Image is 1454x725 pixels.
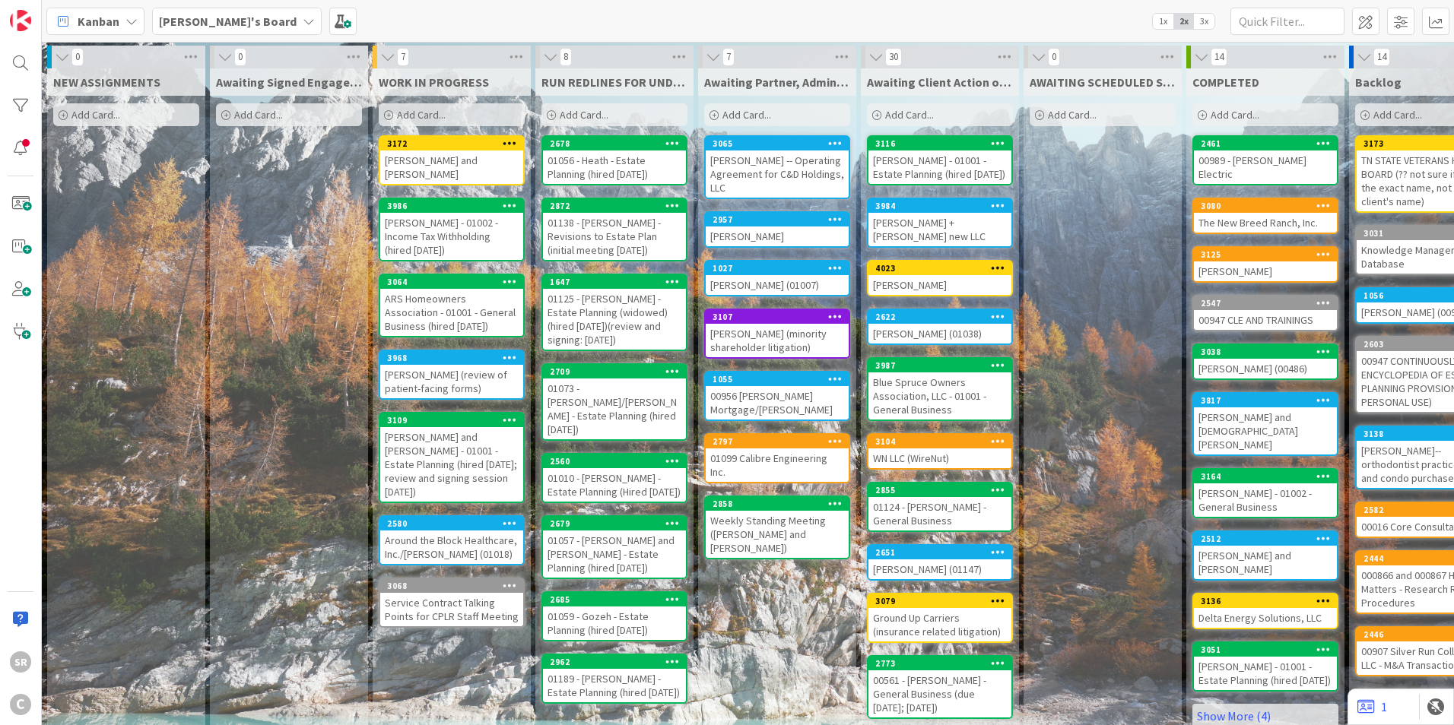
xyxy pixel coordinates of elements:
div: 3817[PERSON_NAME] and [DEMOGRAPHIC_DATA][PERSON_NAME] [1194,394,1337,454]
div: 2709 [543,365,686,378]
span: Backlog [1355,74,1402,90]
div: 2962 [543,655,686,669]
div: [PERSON_NAME] (review of patient-facing forms) [380,365,523,398]
div: 3064ARS Homeowners Association - 01001 - General Business (hired [DATE]) [380,275,523,336]
input: Quick Filter... [1230,8,1344,35]
div: [PERSON_NAME] - 01001 - Estate Planning (hired [DATE]) [1194,657,1337,690]
div: 3984 [875,201,1011,211]
div: 3125 [1194,248,1337,261]
a: 3817[PERSON_NAME] and [DEMOGRAPHIC_DATA][PERSON_NAME] [1192,392,1338,456]
span: 2x [1173,14,1194,29]
div: [PERSON_NAME] - 01001 - Estate Planning (hired [DATE]) [868,150,1011,184]
div: [PERSON_NAME] (01147) [868,559,1011,579]
div: 3109[PERSON_NAME] and [PERSON_NAME] - 01001 - Estate Planning (hired [DATE]; review and signing s... [380,413,523,502]
span: 8 [560,48,572,66]
a: 3984[PERSON_NAME] + [PERSON_NAME] new LLC [867,198,1013,248]
a: 3136Delta Energy Solutions, LLC [1192,593,1338,629]
div: 267801056 - Heath - Estate Planning (hired [DATE]) [543,137,686,184]
a: 246100989 - [PERSON_NAME] Electric [1192,135,1338,185]
div: 3079 [875,596,1011,606]
a: 254700947 CLE AND TRAININGS [1192,295,1338,331]
div: 01138 - [PERSON_NAME] - Revisions to Estate Plan (initial meeting [DATE]) [543,213,686,260]
div: 2797 [713,436,849,447]
a: 3079Ground Up Carriers (insurance related litigation) [867,593,1013,643]
div: 3986[PERSON_NAME] - 01002 - Income Tax Withholding (hired [DATE]) [380,199,523,260]
div: Delta Energy Solutions, LLC [1194,608,1337,628]
div: 01073 - [PERSON_NAME]/[PERSON_NAME] - Estate Planning (hired [DATE]) [543,378,686,439]
div: 2685 [550,594,686,605]
div: 3125 [1201,249,1337,260]
div: 287201138 - [PERSON_NAME] - Revisions to Estate Plan (initial meeting [DATE]) [543,199,686,260]
div: 3968 [387,353,523,363]
div: 268501059 - Gozeh - Estate Planning (hired [DATE]) [543,593,686,640]
span: Add Card... [885,108,934,122]
span: Add Card... [1373,108,1422,122]
a: 268501059 - Gozeh - Estate Planning (hired [DATE]) [541,591,687,641]
div: 3104 [868,435,1011,448]
div: 3109 [387,415,523,426]
div: 3065 [706,137,849,150]
a: 3172[PERSON_NAME] and [PERSON_NAME] [379,135,525,185]
div: 2858 [713,499,849,509]
div: 2622 [868,310,1011,324]
div: 2547 [1194,296,1337,310]
div: 2872 [543,199,686,213]
div: 2512 [1201,533,1337,544]
span: Awaiting Signed Engagement Letter [216,74,362,90]
span: 7 [397,48,409,66]
div: 00956 [PERSON_NAME] Mortgage/[PERSON_NAME] [706,386,849,419]
a: 3968[PERSON_NAME] (review of patient-facing forms) [379,350,525,400]
b: [PERSON_NAME]'s Board [159,14,297,29]
div: 3968[PERSON_NAME] (review of patient-facing forms) [380,351,523,398]
div: 2962 [550,657,686,667]
div: [PERSON_NAME] [706,226,849,246]
div: 2512 [1194,532,1337,546]
div: 2651 [875,547,1011,558]
div: 3068 [387,581,523,591]
span: Add Card... [1211,108,1259,122]
a: 277300561 - [PERSON_NAME] - General Business (due [DATE]; [DATE]) [867,655,1013,719]
a: 287201138 - [PERSON_NAME] - Revisions to Estate Plan (initial meeting [DATE]) [541,198,687,261]
div: 3116[PERSON_NAME] - 01001 - Estate Planning (hired [DATE]) [868,137,1011,184]
div: 254700947 CLE AND TRAININGS [1194,296,1337,330]
a: 3080The New Breed Ranch, Inc. [1192,198,1338,234]
div: 3116 [868,137,1011,150]
div: 01010 - [PERSON_NAME] - Estate Planning (Hired [DATE]) [543,468,686,502]
div: 4023 [868,261,1011,275]
div: Ground Up Carriers (insurance related litigation) [868,608,1011,641]
div: 3817 [1194,394,1337,407]
div: 2678 [543,137,686,150]
div: [PERSON_NAME] (01038) [868,324,1011,344]
div: 2773 [875,658,1011,669]
div: 1647 [543,275,686,289]
div: 3164 [1194,470,1337,483]
div: 2580Around the Block Healthcare, Inc./[PERSON_NAME] (01018) [380,517,523,564]
a: 3109[PERSON_NAME] and [PERSON_NAME] - 01001 - Estate Planning (hired [DATE]; review and signing s... [379,412,525,503]
div: 105500956 [PERSON_NAME] Mortgage/[PERSON_NAME] [706,372,849,419]
a: 256001010 - [PERSON_NAME] - Estate Planning (Hired [DATE]) [541,453,687,503]
a: 105500956 [PERSON_NAME] Mortgage/[PERSON_NAME] [704,371,850,421]
span: Add Card... [722,108,771,122]
img: Visit kanbanzone.com [10,10,31,31]
div: 3136 [1194,594,1337,608]
div: 164701125 - [PERSON_NAME] - Estate Planning (widowed) (hired [DATE])(review and signing: [DATE]) [543,275,686,350]
div: [PERSON_NAME] (00486) [1194,359,1337,378]
div: 2957 [706,213,849,226]
div: 3065[PERSON_NAME] -- Operating Agreement for C&D Holdings, LLC [706,137,849,198]
div: 2679 [550,518,686,529]
div: [PERSON_NAME] + [PERSON_NAME] new LLC [868,213,1011,246]
a: 279701099 Calibre Engineering Inc. [704,433,850,483]
div: [PERSON_NAME] -- Operating Agreement for C&D Holdings, LLC [706,150,849,198]
div: 2560 [550,456,686,467]
a: 1 [1357,698,1387,716]
div: 3172 [380,137,523,150]
div: Blue Spruce Owners Association, LLC - 01001 - General Business [868,372,1011,419]
div: 3068Service Contract Talking Points for CPLR Staff Meeting [380,579,523,626]
div: 3164 [1201,471,1337,482]
div: 01099 Calibre Engineering Inc. [706,448,849,482]
a: 267801056 - Heath - Estate Planning (hired [DATE]) [541,135,687,185]
div: 3136 [1201,596,1337,606]
div: 2678 [550,138,686,149]
div: 2560 [543,454,686,468]
a: 285501124 - [PERSON_NAME] - General Business [867,482,1013,532]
